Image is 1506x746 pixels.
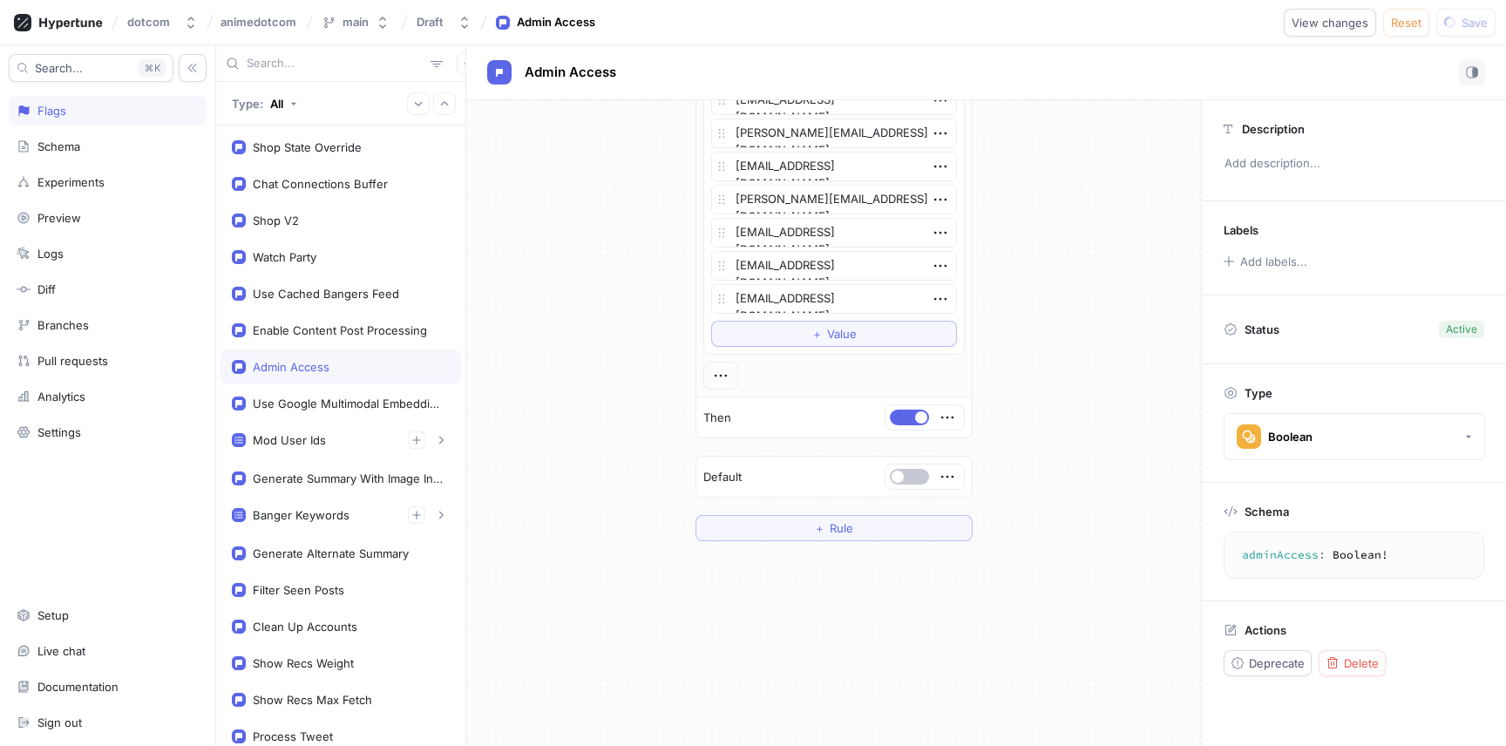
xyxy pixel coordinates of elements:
button: Deprecate [1224,650,1312,676]
button: main [315,8,397,37]
p: Description [1242,122,1305,136]
button: Reset [1383,9,1429,37]
textarea: adminAccess: Boolean! [1231,539,1476,571]
div: Watch Party [253,250,316,264]
div: Generate Alternate Summary [253,546,409,560]
div: Logs [37,247,64,261]
p: Type: [232,97,263,111]
div: K [139,59,166,77]
span: animedotcom [220,16,296,28]
div: main [343,15,369,30]
span: Search... [35,63,83,73]
div: Use Cached Bangers Feed [253,287,399,301]
button: Save [1436,9,1496,37]
div: Enable Content Post Processing [253,323,427,337]
p: Status [1245,317,1279,342]
p: Default [703,469,742,486]
div: Live chat [37,644,85,658]
p: Add description... [1217,149,1491,179]
button: View changes [1284,9,1376,37]
div: Flags [37,104,66,118]
span: Value [827,329,857,339]
div: Admin Access [253,360,329,374]
span: Admin Access [525,65,616,79]
div: Boolean [1268,430,1313,444]
div: Preview [37,211,81,225]
div: Setup [37,608,69,622]
button: Search...K [9,54,173,82]
textarea: [EMAIL_ADDRESS][DOMAIN_NAME] [711,284,957,314]
div: Generate Summary With Image Input [253,471,443,485]
button: Expand all [407,92,430,115]
div: Chat Connections Buffer [253,177,388,191]
textarea: [EMAIL_ADDRESS][DOMAIN_NAME] [711,85,957,115]
div: Filter Seen Posts [253,583,344,597]
input: Search... [247,55,424,72]
span: Delete [1344,658,1379,668]
textarea: [EMAIL_ADDRESS][DOMAIN_NAME] [711,251,957,281]
button: Delete [1319,650,1386,676]
div: Experiments [37,175,105,189]
div: Admin Access [517,14,595,31]
div: Shop V2 [253,214,299,227]
div: Mod User Ids [253,433,326,447]
span: Rule [830,523,853,533]
button: dotcom [120,8,205,37]
div: Analytics [37,390,85,404]
div: Active [1446,322,1477,337]
div: All [270,97,283,111]
p: Labels [1224,223,1258,237]
span: View changes [1292,17,1368,28]
button: ＋Rule [695,515,973,541]
div: Documentation [37,680,119,694]
div: Process Tweet [253,729,333,743]
span: ＋ [811,329,823,339]
div: Schema [37,139,80,153]
div: Clean Up Accounts [253,620,357,634]
textarea: [PERSON_NAME][EMAIL_ADDRESS][DOMAIN_NAME] [711,185,957,214]
span: Save [1462,17,1488,28]
div: Draft [417,15,444,30]
button: Collapse all [433,92,456,115]
textarea: [EMAIL_ADDRESS][DOMAIN_NAME] [711,218,957,248]
button: Boolean [1224,413,1485,460]
div: Shop State Override [253,140,362,154]
textarea: [PERSON_NAME][EMAIL_ADDRESS][DOMAIN_NAME] [711,119,957,148]
div: Banger Keywords [253,508,349,522]
textarea: [EMAIL_ADDRESS][DOMAIN_NAME] [711,152,957,181]
div: Show Recs Max Fetch [253,693,372,707]
button: Type: All [226,88,303,119]
p: Actions [1245,623,1286,637]
div: Diff [37,282,56,296]
span: Deprecate [1249,658,1305,668]
button: Add labels... [1218,250,1312,273]
span: ＋ [814,523,825,533]
div: Use Google Multimodal Embeddings [253,397,443,410]
div: dotcom [127,15,170,30]
div: Sign out [37,715,82,729]
div: Branches [37,318,89,332]
button: Draft [410,8,478,37]
p: Type [1245,386,1272,400]
p: Then [703,410,731,427]
div: Add labels... [1240,256,1307,268]
div: Pull requests [37,354,108,368]
p: Schema [1245,505,1289,519]
a: Documentation [9,672,207,702]
div: Show Recs Weight [253,656,354,670]
button: ＋Value [711,321,957,347]
span: Reset [1391,17,1421,28]
div: Settings [37,425,81,439]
